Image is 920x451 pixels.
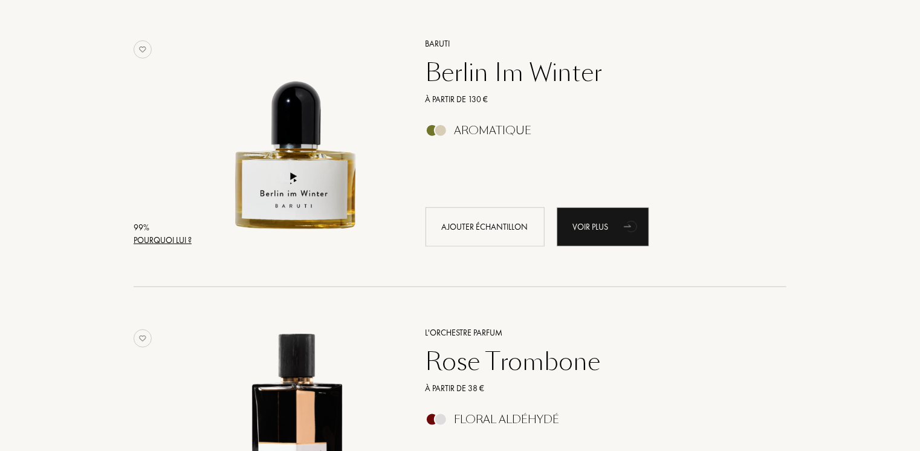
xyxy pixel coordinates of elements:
[134,221,192,234] div: 99 %
[416,37,769,50] a: Baruti
[416,93,769,106] a: À partir de 130 €
[134,41,152,59] img: no_like_p.png
[557,207,649,247] div: Voir plus
[416,58,769,87] a: Berlin Im Winter
[134,329,152,348] img: no_like_p.png
[416,347,769,376] a: Rose Trombone
[416,128,769,140] a: Aromatique
[416,382,769,395] a: À partir de 38 €
[620,214,644,238] div: animation
[416,326,769,339] a: L'Orchestre Parfum
[196,36,397,237] img: Berlin Im Winter Baruti
[416,417,769,429] a: Floral Aldéhydé
[455,413,560,426] div: Floral Aldéhydé
[196,22,407,260] a: Berlin Im Winter Baruti
[557,207,649,247] a: Voir plusanimation
[134,234,192,247] div: Pourquoi lui ?
[426,207,545,247] div: Ajouter échantillon
[455,124,532,137] div: Aromatique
